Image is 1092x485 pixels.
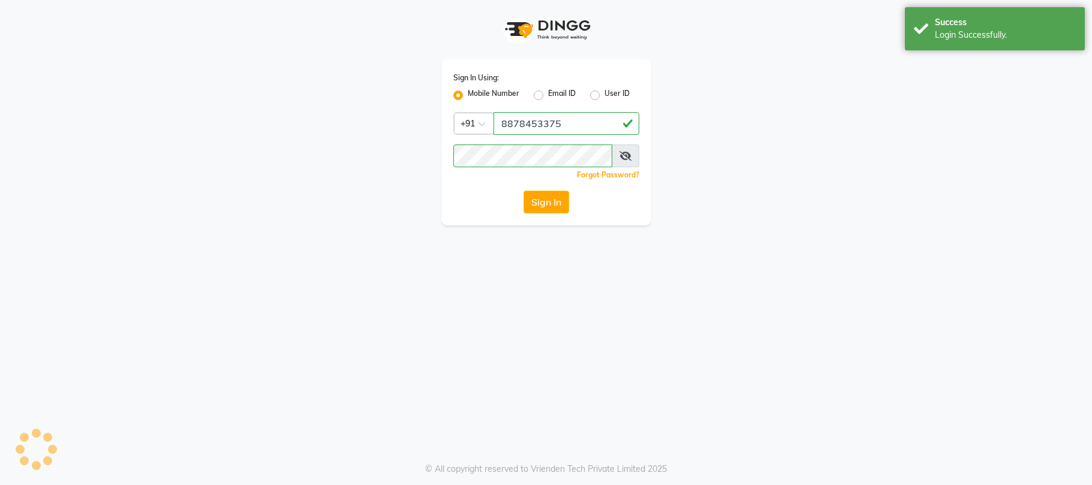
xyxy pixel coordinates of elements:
input: Username [494,112,639,135]
a: Forgot Password? [577,170,639,179]
label: User ID [604,88,630,103]
img: logo1.svg [498,12,594,47]
label: Sign In Using: [453,73,499,83]
input: Username [453,144,612,167]
button: Sign In [524,191,569,213]
div: Login Successfully. [935,29,1076,41]
label: Mobile Number [468,88,519,103]
div: Success [935,16,1076,29]
label: Email ID [548,88,576,103]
